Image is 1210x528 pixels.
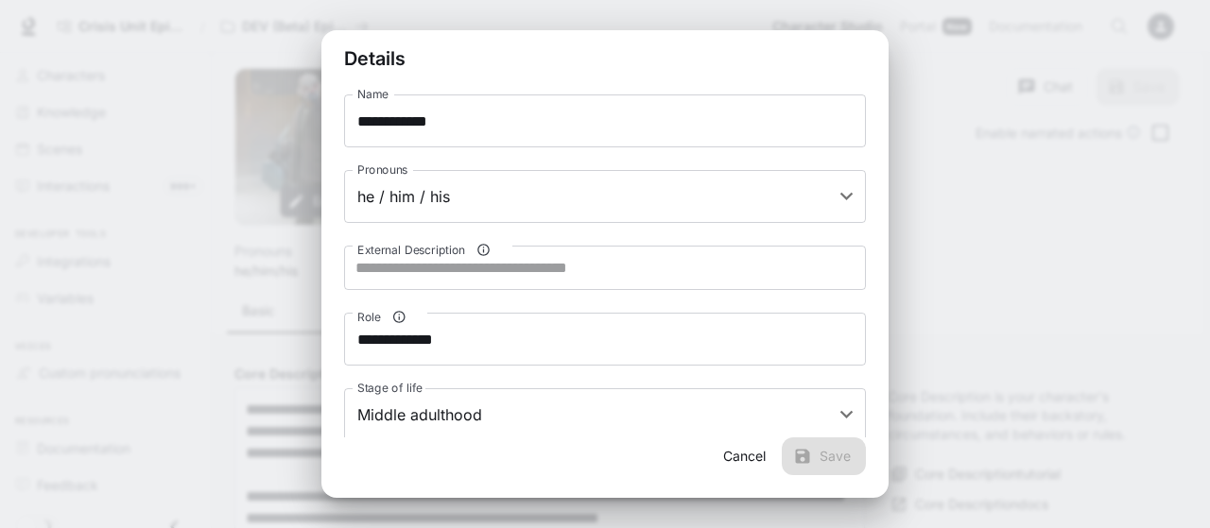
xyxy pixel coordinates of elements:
label: Pronouns [357,162,407,178]
button: Role [387,304,412,330]
button: Cancel [714,437,774,475]
label: Name [357,86,389,102]
h2: Details [321,30,889,87]
label: Stage of life [357,380,423,396]
span: External Description [357,242,465,258]
div: Middle adulthood [344,388,866,441]
span: Role [357,309,381,325]
div: he / him / his [344,170,866,223]
button: External Description [471,237,496,263]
